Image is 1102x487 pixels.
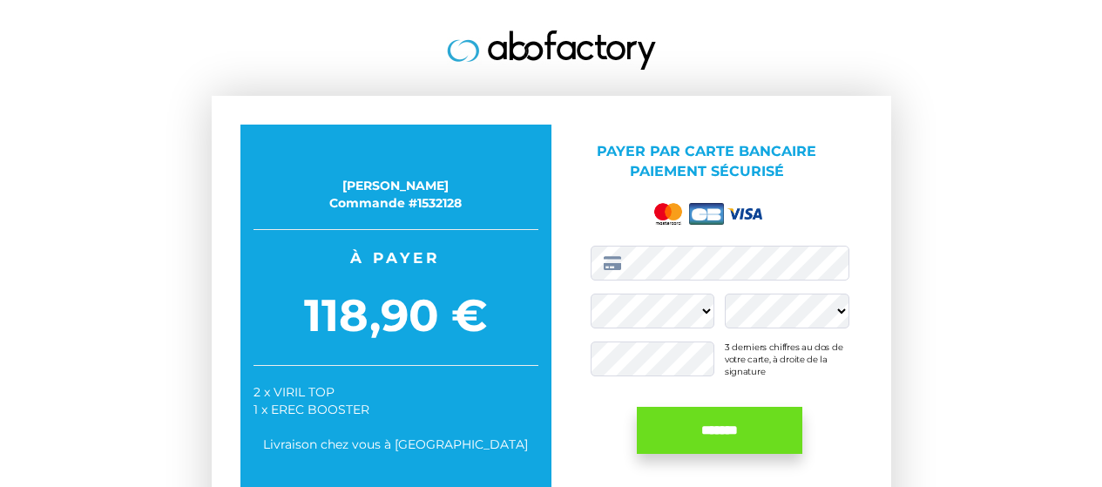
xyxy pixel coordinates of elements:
span: Paiement sécurisé [630,163,784,179]
img: logo.jpg [447,30,656,70]
img: mastercard.png [651,200,686,228]
img: visa.png [727,208,762,220]
div: Commande #1532128 [254,194,538,212]
p: Payer par Carte bancaire [565,142,849,182]
span: À payer [254,247,538,268]
img: cb.png [689,203,724,225]
div: [PERSON_NAME] [254,177,538,194]
div: 2 x VIRIL TOP 1 x EREC BOOSTER [254,383,538,418]
div: Livraison chez vous à [GEOGRAPHIC_DATA] [254,436,538,453]
div: 3 derniers chiffres au dos de votre carte, à droite de la signature [725,342,849,376]
span: 118,90 € [254,284,538,348]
